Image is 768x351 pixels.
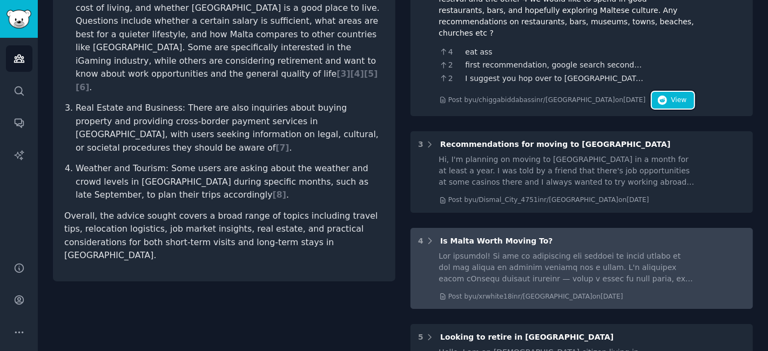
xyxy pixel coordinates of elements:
[466,46,647,58] span: eat ass
[418,139,423,150] div: 3
[76,162,384,202] p: Weather and Tourism: Some users are asking about the weather and crowd levels in [GEOGRAPHIC_DATA...
[448,46,453,58] span: 4
[275,143,289,153] span: [ 7 ]
[273,190,286,200] span: [ 8 ]
[440,237,553,245] span: Is Malta Worth Moving To?
[64,210,384,262] p: Overall, the advice sought covers a broad range of topics including travel tips, relocation logis...
[466,59,647,71] span: first recommendation, google search second recommendation, reddit search on this sub.
[439,154,695,188] div: Hi, I'm planning on moving to [GEOGRAPHIC_DATA] in a month for at least a year. I was told by a f...
[440,140,670,148] span: Recommendations for moving to [GEOGRAPHIC_DATA]
[448,96,646,105] div: Post by u/chiggabiddabass in r/[GEOGRAPHIC_DATA] on [DATE]
[439,251,695,285] div: Lor ipsumdol! Si ame co adipiscing eli seddoei te incid utlabo et dol mag aliqua en adminim venia...
[448,292,623,302] div: Post by u/xrwhite18 in r/[GEOGRAPHIC_DATA] on [DATE]
[364,69,378,79] span: [ 5 ]
[351,69,364,79] span: [ 4 ]
[418,332,423,343] div: 5
[671,96,686,105] span: View
[448,59,453,71] span: 2
[448,195,649,205] div: Post by u/Dismal_City_4751 in r/[GEOGRAPHIC_DATA] on [DATE]
[652,98,694,106] a: View
[336,69,350,79] span: [ 3 ]
[440,333,614,341] span: Looking to retire in [GEOGRAPHIC_DATA]
[448,73,453,84] span: 2
[76,102,384,154] p: Real Estate and Business: There are also inquiries about buying property and providing cross-bord...
[6,10,31,29] img: GummySearch logo
[76,82,89,92] span: [ 6 ]
[418,235,423,247] div: 4
[466,73,647,84] span: I suggest you hop over to [GEOGRAPHIC_DATA] or a [GEOGRAPHIC_DATA]. Good for you, good for us, an...
[652,92,694,109] button: View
